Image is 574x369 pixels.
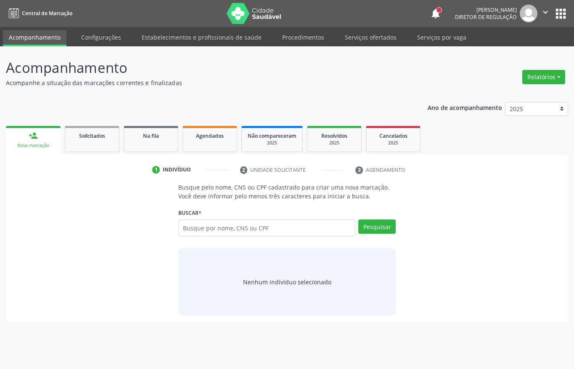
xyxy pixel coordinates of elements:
[22,10,72,17] span: Central de Marcação
[178,219,355,236] input: Busque por nome, CNS ou CPF
[178,206,201,219] label: Buscar
[428,102,502,112] p: Ano de acompanhamento
[372,140,414,146] div: 2025
[321,132,347,139] span: Resolvidos
[12,142,55,149] div: Nova marcação
[455,13,517,21] span: Diretor de regulação
[276,30,330,45] a: Procedimentos
[196,132,224,139] span: Agendados
[411,30,472,45] a: Serviços por vaga
[243,278,331,286] div: Nenhum indivíduo selecionado
[75,30,127,45] a: Configurações
[339,30,402,45] a: Serviços ofertados
[541,8,550,17] i: 
[379,132,407,139] span: Cancelados
[430,8,442,19] button: notifications
[3,30,66,46] a: Acompanhamento
[6,78,399,87] p: Acompanhe a situação das marcações correntes e finalizadas
[313,140,355,146] div: 2025
[152,166,160,174] div: 1
[537,5,553,22] button: 
[29,131,38,140] div: person_add
[136,30,267,45] a: Estabelecimentos e profissionais de saúde
[455,6,517,13] div: [PERSON_NAME]
[6,6,72,20] a: Central de Marcação
[520,5,537,22] img: img
[6,57,399,78] p: Acompanhamento
[79,132,105,139] span: Solicitados
[163,166,191,174] div: Indivíduo
[358,219,396,234] button: Pesquisar
[178,183,396,201] p: Busque pelo nome, CNS ou CPF cadastrado para criar uma nova marcação. Você deve informar pelo men...
[143,132,159,139] span: Na fila
[553,6,568,21] button: apps
[248,140,296,146] div: 2025
[248,132,296,139] span: Não compareceram
[522,70,565,84] button: Relatórios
